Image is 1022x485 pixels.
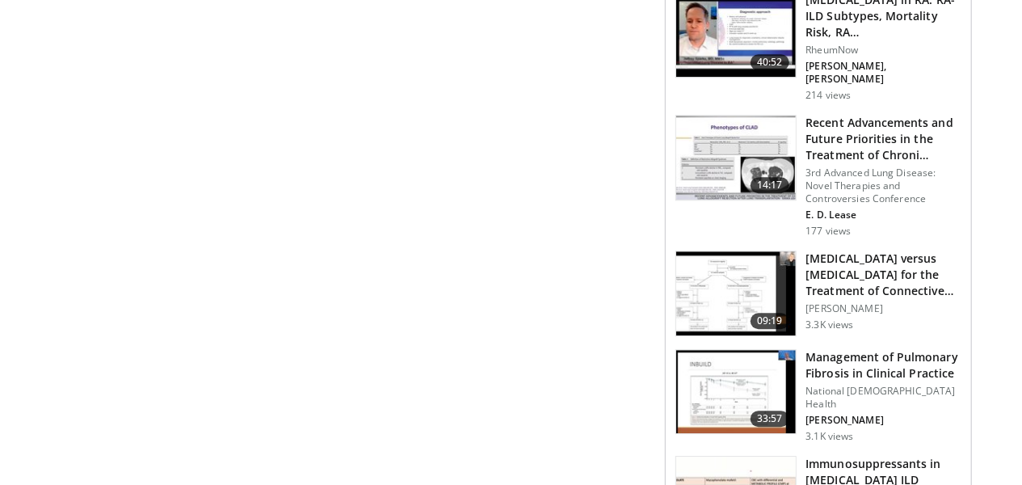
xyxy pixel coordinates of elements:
[806,349,961,382] h3: Management of Pulmonary Fibrosis in Clinical Practice
[806,60,961,86] p: [PERSON_NAME], [PERSON_NAME]
[675,349,961,443] a: 33:57 Management of Pulmonary Fibrosis in Clinical Practice National [DEMOGRAPHIC_DATA] Health [P...
[806,115,961,163] h3: Recent Advancements and Future Priorities in the Treatment of Chroni…
[806,209,961,221] p: E. D. Lease
[751,177,789,193] span: 14:17
[751,313,789,329] span: 09:19
[676,251,796,335] img: 0110a525-3aa0-4f73-8579-9062aefac27f.150x105_q85_crop-smart_upscale.jpg
[676,116,796,200] img: 515e8a28-5fde-450e-adc8-91d704156136.150x105_q85_crop-smart_upscale.jpg
[675,251,961,336] a: 09:19 [MEDICAL_DATA] versus [MEDICAL_DATA] for the Treatment of Connective Ti… [PERSON_NAME] 3.3K...
[806,430,854,443] p: 3.1K views
[806,318,854,331] p: 3.3K views
[675,115,961,238] a: 14:17 Recent Advancements and Future Priorities in the Treatment of Chroni… 3rd Advanced Lung Dis...
[806,167,961,205] p: 3rd Advanced Lung Disease: Novel Therapies and Controversies Conference
[676,350,796,434] img: d8f09300-8f8a-4685-8da7-e43e2d6d2074.150x105_q85_crop-smart_upscale.jpg
[806,385,961,411] p: National [DEMOGRAPHIC_DATA] Health
[806,44,961,57] p: RheumNow
[806,251,961,299] h3: [MEDICAL_DATA] versus [MEDICAL_DATA] for the Treatment of Connective Ti…
[751,411,789,427] span: 33:57
[806,302,961,315] p: [PERSON_NAME]
[806,225,852,238] p: 177 views
[806,414,961,427] p: [PERSON_NAME]
[806,89,852,102] p: 214 views
[751,54,789,70] span: 40:52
